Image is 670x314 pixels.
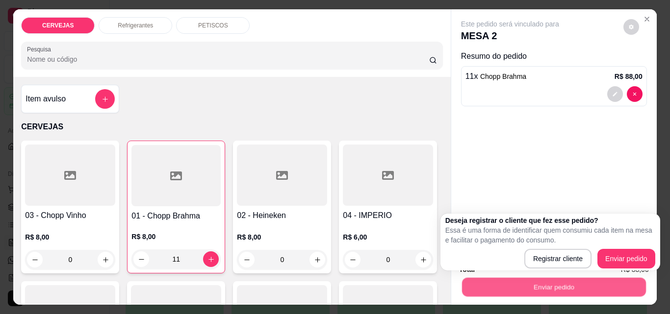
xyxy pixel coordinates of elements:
[461,50,647,62] p: Resumo do pedido
[639,11,655,27] button: Close
[615,72,643,81] p: R$ 88,00
[461,29,559,43] p: MESA 2
[607,86,623,102] button: decrease-product-quantity
[237,232,327,242] p: R$ 8,00
[239,252,255,267] button: decrease-product-quantity
[27,252,43,267] button: decrease-product-quantity
[131,232,221,242] p: R$ 8,00
[597,249,655,268] button: Enviar pedido
[198,22,228,29] p: PETISCOS
[309,252,325,267] button: increase-product-quantity
[237,210,327,221] h4: 02 - Heineken
[461,19,559,29] p: Este pedido será vinculado para
[203,251,219,267] button: increase-product-quantity
[465,71,526,82] p: 11 x
[627,86,643,102] button: decrease-product-quantity
[25,232,115,242] p: R$ 8,00
[445,225,655,245] p: Essa é uma forma de identificar quem consumiu cada item na mesa e facilitar o pagamento do consumo.
[343,232,433,242] p: R$ 6,00
[343,210,433,221] h4: 04 - IMPERIO
[133,251,149,267] button: decrease-product-quantity
[25,210,115,221] h4: 03 - Chopp Vinho
[21,121,442,133] p: CERVEJAS
[480,72,526,80] span: Chopp Brahma
[95,89,115,109] button: add-separate-item
[623,19,639,35] button: decrease-product-quantity
[42,22,74,29] p: CERVEJAS
[26,93,66,105] h4: Item avulso
[98,252,113,267] button: increase-product-quantity
[131,210,221,222] h4: 01 - Chopp Brahma
[118,22,153,29] p: Refrigerantes
[524,249,592,268] button: Registrar cliente
[27,54,429,64] input: Pesquisa
[345,252,361,267] button: decrease-product-quantity
[459,266,475,273] strong: Total
[415,252,431,267] button: increase-product-quantity
[462,277,645,296] button: Enviar pedido
[27,45,54,53] label: Pesquisa
[445,216,655,225] h2: Deseja registrar o cliente que fez esse pedido?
